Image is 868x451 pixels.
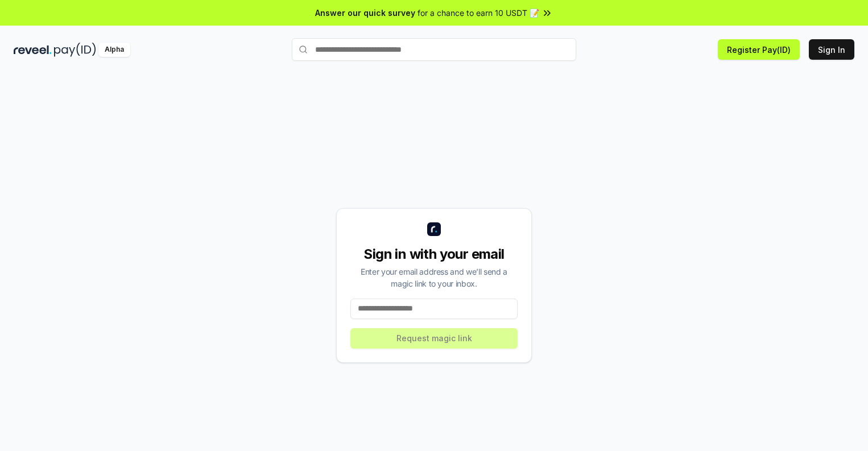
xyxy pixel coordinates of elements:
button: Register Pay(ID) [718,39,800,60]
div: Enter your email address and we’ll send a magic link to your inbox. [350,266,518,289]
button: Sign In [809,39,854,60]
span: for a chance to earn 10 USDT 📝 [418,7,539,19]
img: pay_id [54,43,96,57]
span: Answer our quick survey [315,7,415,19]
div: Alpha [98,43,130,57]
img: logo_small [427,222,441,236]
div: Sign in with your email [350,245,518,263]
img: reveel_dark [14,43,52,57]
